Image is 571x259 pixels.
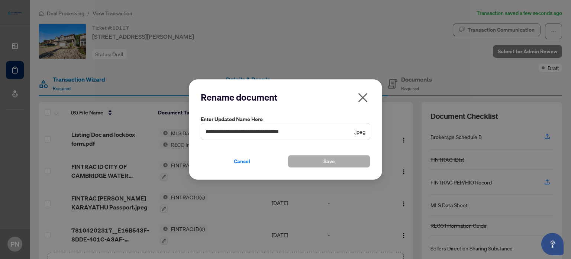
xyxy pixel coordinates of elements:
h2: Rename document [201,91,370,103]
span: Cancel [234,155,250,167]
label: Enter updated name here [201,115,370,123]
span: close [357,92,369,104]
button: Open asap [541,233,564,255]
button: Save [288,155,370,168]
button: Cancel [201,155,283,168]
span: .jpeg [354,127,365,136]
